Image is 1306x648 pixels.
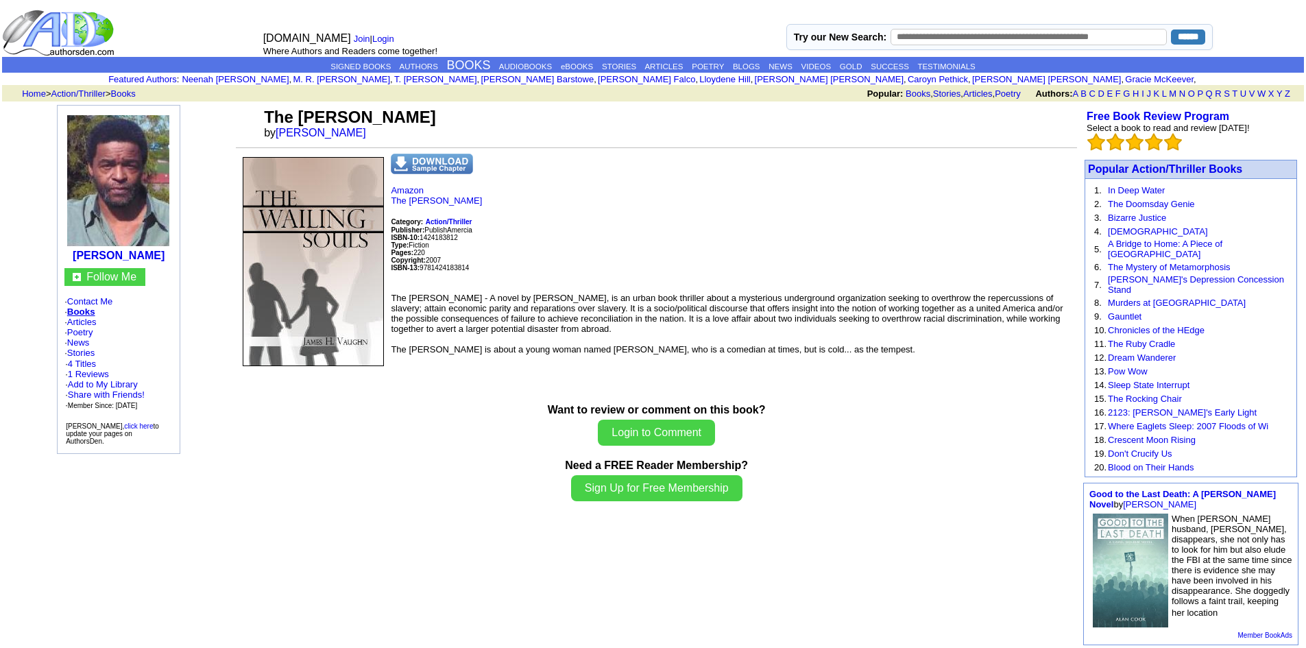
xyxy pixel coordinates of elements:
a: Don't Crucify Us [1108,448,1172,459]
img: dnsample.png [391,154,473,174]
font: i [291,76,293,84]
a: [PERSON_NAME] [276,127,366,139]
a: A Bridge to Home: A Piece of [GEOGRAPHIC_DATA] [1108,239,1222,259]
a: Contact Me [67,296,112,307]
button: Login to Comment [598,420,715,446]
a: [PERSON_NAME] [1123,499,1196,509]
a: Q [1205,88,1212,99]
font: The [PERSON_NAME] [264,108,436,126]
a: STORIES [602,62,636,71]
font: 15. [1094,394,1107,404]
a: NEWS [769,62,793,71]
a: Poetry [995,88,1021,99]
font: The [PERSON_NAME] - A novel by [PERSON_NAME], is an urban book thriller about a mysterious underg... [391,293,1063,355]
a: Chronicles of the HEdge [1108,325,1205,335]
b: Popular: [867,88,904,99]
b: Category: [391,218,423,226]
a: Sign Up for Free Membership [571,483,742,494]
font: : [108,74,179,84]
a: Pow Wow [1108,366,1148,376]
b: Need a FREE Reader Membership? [565,459,748,471]
font: · · [65,359,145,410]
font: | [354,34,399,44]
a: GOLD [840,62,862,71]
img: gc.jpg [73,273,81,281]
a: [PERSON_NAME] [73,250,165,261]
button: Sign Up for Free Membership [571,475,742,501]
a: L [1162,88,1167,99]
a: Amazon [391,185,424,195]
a: Share with Friends! [68,389,145,400]
a: N [1179,88,1185,99]
font: , , , [867,88,1303,99]
font: 2. [1094,199,1102,209]
a: [PERSON_NAME] [PERSON_NAME] [972,74,1121,84]
font: Fiction [391,241,428,249]
a: AUDIOBOOKS [499,62,552,71]
font: Where Authors and Readers come together! [263,46,437,56]
img: bigemptystars.png [1164,133,1182,151]
a: VIDEOS [801,62,831,71]
a: Articles [67,317,97,327]
a: The [PERSON_NAME] [391,195,482,206]
a: Murders at [GEOGRAPHIC_DATA] [1108,298,1246,308]
font: i [971,76,972,84]
font: 20. [1094,462,1107,472]
a: 1 Reviews [68,369,109,379]
img: 67568.jpg [1093,514,1168,627]
a: 2123: [PERSON_NAME]'s Early Light [1108,407,1257,418]
a: AUTHORS [400,62,438,71]
img: bigemptystars.png [1145,133,1163,151]
font: i [698,76,699,84]
font: · · · [65,379,145,410]
font: , , , , , , , , , , [182,74,1197,84]
a: C [1089,88,1095,99]
a: A [1073,88,1078,99]
a: [PERSON_NAME] Barstowe [481,74,594,84]
a: K [1154,88,1160,99]
a: R [1215,88,1221,99]
font: 1424183812 [391,234,457,241]
a: S [1224,88,1230,99]
font: PublishAmercia [391,226,472,234]
font: 10. [1094,325,1107,335]
img: 19980.jpg [243,157,384,366]
a: Add to My Library [68,379,138,389]
b: Type: [391,241,409,249]
a: W [1257,88,1266,99]
b: ISBN-10: [391,234,420,241]
a: In Deep Water [1108,185,1165,195]
font: i [393,76,394,84]
a: Good to the Last Death: A [PERSON_NAME] Novel [1089,489,1276,509]
a: Articles [963,88,993,99]
a: Follow Me [86,271,136,283]
a: J [1146,88,1151,99]
a: T. [PERSON_NAME] [394,74,477,84]
a: T [1232,88,1237,99]
b: Free Book Review Program [1087,110,1229,122]
font: 8. [1094,298,1102,308]
a: BOOKS [447,58,491,72]
a: Popular Action/Thriller Books [1088,163,1242,175]
a: Dream Wanderer [1108,352,1176,363]
font: 19. [1094,448,1107,459]
a: [PERSON_NAME]'s Depression Concession Stand [1108,274,1284,295]
img: bigemptystars.png [1087,133,1105,151]
a: I [1141,88,1144,99]
a: Y [1277,88,1282,99]
font: 13. [1094,366,1107,376]
b: Publisher: [391,226,424,234]
a: Crescent Moon Rising [1108,435,1196,445]
font: 17. [1094,421,1107,431]
a: [PERSON_NAME] [PERSON_NAME] [755,74,904,84]
font: [PERSON_NAME], to update your pages on AuthorsDen. [66,422,159,445]
a: The Ruby Cradle [1108,339,1175,349]
font: > > [17,88,136,99]
font: When [PERSON_NAME] husband, [PERSON_NAME], disappears, she not only has to look for him but also ... [1172,514,1292,618]
a: POETRY [692,62,724,71]
a: Books [67,307,95,317]
a: [PERSON_NAME] Falco [598,74,695,84]
font: 18. [1094,435,1107,445]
